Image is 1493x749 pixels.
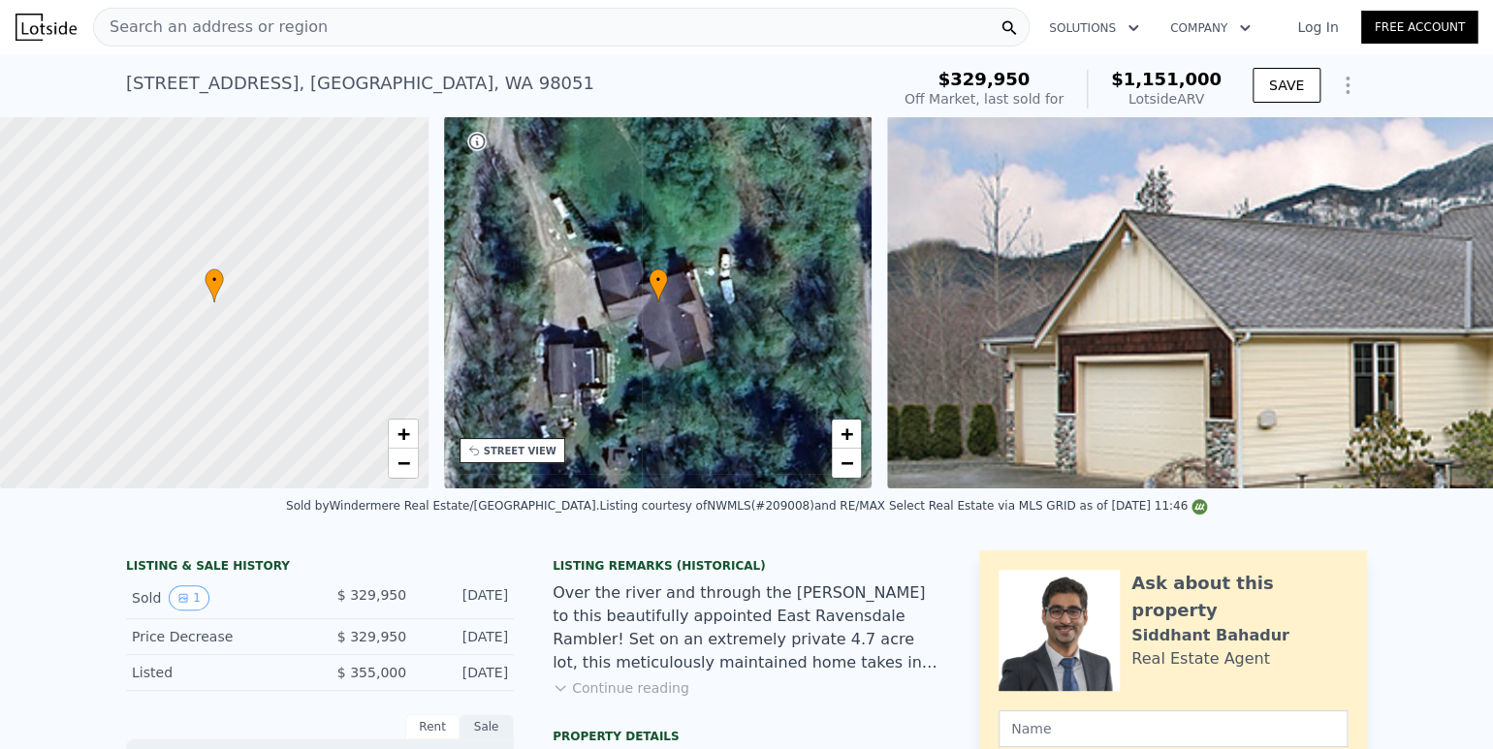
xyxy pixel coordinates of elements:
button: Company [1155,11,1266,46]
div: Rent [405,714,460,739]
button: SAVE [1253,68,1320,103]
div: Listed [132,663,304,682]
div: Property details [553,729,940,744]
span: − [841,451,853,475]
span: • [205,271,224,289]
div: Real Estate Agent [1131,647,1270,671]
div: [DATE] [422,663,508,682]
div: Listing Remarks (Historical) [553,558,940,574]
span: $ 329,950 [337,587,406,603]
div: [STREET_ADDRESS] , [GEOGRAPHIC_DATA] , WA 98051 [126,70,594,97]
input: Name [999,710,1348,747]
img: NWMLS Logo [1191,499,1207,515]
a: Zoom in [832,420,861,449]
img: Lotside [16,14,77,41]
div: LISTING & SALE HISTORY [126,558,514,577]
button: Show Options [1328,66,1367,105]
a: Log In [1274,17,1361,37]
div: [DATE] [422,627,508,646]
div: • [205,268,224,302]
div: Price Decrease [132,627,304,646]
a: Free Account [1361,11,1477,44]
div: Sold by Windermere Real Estate/[GEOGRAPHIC_DATA] . [286,499,599,513]
button: Continue reading [553,678,689,698]
span: Search an address or region [94,16,328,39]
span: $ 355,000 [337,665,406,680]
span: + [841,421,853,446]
div: STREET VIEW [484,444,556,458]
a: Zoom out [832,449,861,478]
a: Zoom out [389,449,418,478]
div: Sold [132,585,304,610]
span: + [397,421,409,446]
div: [DATE] [422,585,508,610]
div: Siddhant Bahadur [1131,624,1289,647]
span: − [397,451,409,475]
a: Zoom in [389,420,418,449]
button: Solutions [1033,11,1155,46]
div: Lotside ARV [1111,89,1222,109]
div: Ask about this property [1131,570,1348,624]
span: • [649,271,668,289]
span: $329,950 [938,69,1031,89]
span: $1,151,000 [1111,69,1222,89]
div: Sale [460,714,514,739]
div: Off Market, last sold for [905,89,1064,109]
button: View historical data [169,585,209,610]
div: • [649,268,668,302]
div: Over the river and through the [PERSON_NAME] to this beautifully appointed East Ravensdale Ramble... [553,581,940,674]
div: Listing courtesy of NWMLS (#209008) and RE/MAX Select Real Estate via MLS GRID as of [DATE] 11:46 [599,499,1207,513]
span: $ 329,950 [337,629,406,644]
